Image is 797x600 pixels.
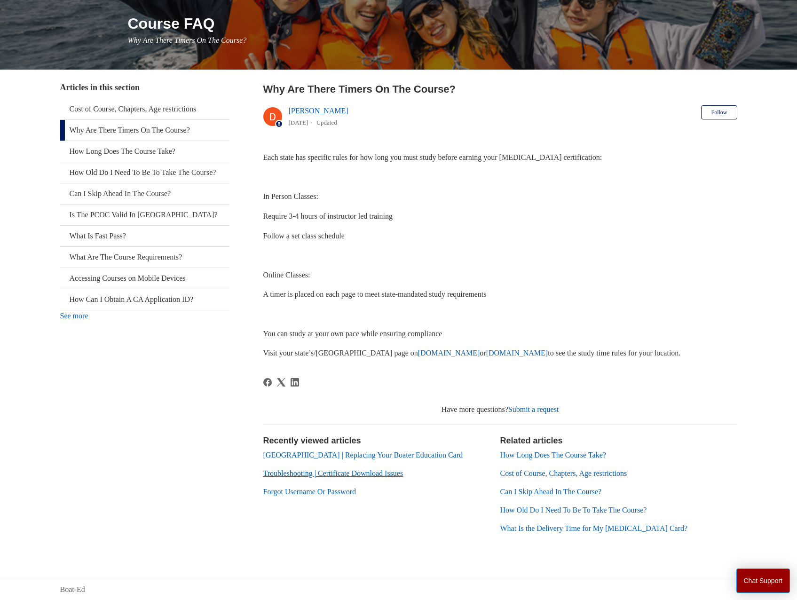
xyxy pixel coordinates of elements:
a: See more [60,312,88,320]
a: [DOMAIN_NAME] [486,349,548,357]
a: Can I Skip Ahead In The Course? [500,488,602,496]
a: LinkedIn [291,378,299,387]
h1: Course FAQ [128,12,737,35]
span: Why Are There Timers On The Course? [128,36,247,44]
span: In Person Classes: [263,192,318,200]
button: Follow Article [701,105,737,119]
h2: Why Are There Timers On The Course? [263,81,737,97]
h2: Recently viewed articles [263,434,491,447]
a: Is The PCOC Valid In [GEOGRAPHIC_DATA]? [60,205,229,225]
span: Online Classes: [263,271,310,279]
span: Each state has specific rules for how long you must study before earning your [MEDICAL_DATA] cert... [263,153,602,161]
a: What Is the Delivery Time for My [MEDICAL_DATA] Card? [500,524,688,532]
h2: Related articles [500,434,737,447]
a: How Long Does The Course Take? [60,141,229,162]
a: Troubleshooting | Certificate Download Issues [263,469,403,477]
a: Cost of Course, Chapters, Age restrictions [500,469,627,477]
span: Require 3-4 hours of instructor led training [263,212,393,220]
svg: Share this page on X Corp [277,378,285,387]
a: [DOMAIN_NAME] [418,349,480,357]
time: 04/08/2025, 09:58 [289,119,308,126]
span: A timer is placed on each page to meet state-mandated study requirements [263,290,487,298]
button: Chat Support [736,568,790,593]
a: [PERSON_NAME] [289,107,348,115]
a: X Corp [277,378,285,387]
span: Visit your state’s/[GEOGRAPHIC_DATA] page on or to see the study time rules for your location. [263,349,681,357]
a: Accessing Courses on Mobile Devices [60,268,229,289]
a: How Can I Obtain A CA Application ID? [60,289,229,310]
a: How Old Do I Need To Be To Take The Course? [500,506,647,514]
span: Follow a set class schedule [263,232,345,240]
div: Have more questions? [263,404,737,415]
svg: Share this page on LinkedIn [291,378,299,387]
a: Facebook [263,378,272,387]
a: How Old Do I Need To Be To Take The Course? [60,162,229,183]
span: Articles in this section [60,83,140,92]
a: Cost of Course, Chapters, Age restrictions [60,99,229,119]
a: Why Are There Timers On The Course? [60,120,229,141]
a: What Are The Course Requirements? [60,247,229,268]
a: What Is Fast Pass? [60,226,229,246]
a: How Long Does The Course Take? [500,451,606,459]
span: You can study at your own pace while ensuring compliance [263,330,442,338]
a: Boat-Ed [60,584,85,595]
a: Submit a request [508,405,559,413]
svg: Share this page on Facebook [263,378,272,387]
a: Forgot Username Or Password [263,488,356,496]
li: Updated [316,119,337,126]
a: [GEOGRAPHIC_DATA] | Replacing Your Boater Education Card [263,451,463,459]
a: Can I Skip Ahead In The Course? [60,183,229,204]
